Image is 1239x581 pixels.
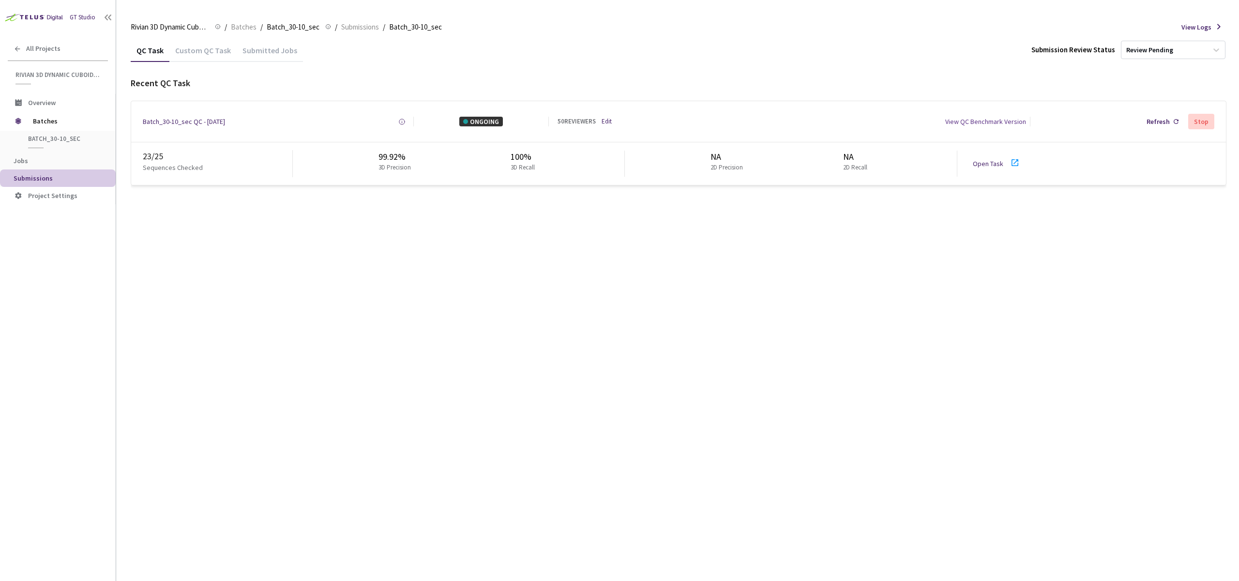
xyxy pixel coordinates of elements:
[143,163,203,172] p: Sequences Checked
[945,117,1026,126] div: View QC Benchmark Version
[131,21,209,33] span: Rivian 3D Dynamic Cuboids[2024-25]
[973,159,1003,168] a: Open Task
[169,46,237,62] div: Custom QC Task
[378,163,411,172] p: 3D Precision
[131,46,169,62] div: QC Task
[26,45,60,53] span: All Projects
[1181,22,1211,32] span: View Logs
[237,46,303,62] div: Submitted Jobs
[335,21,337,33] li: /
[231,21,257,33] span: Batches
[131,77,1226,90] div: Recent QC Task
[1194,118,1209,125] div: Stop
[14,156,28,165] span: Jobs
[1126,46,1173,55] div: Review Pending
[260,21,263,33] li: /
[341,21,379,33] span: Submissions
[511,151,539,163] div: 100%
[225,21,227,33] li: /
[710,151,747,163] div: NA
[1147,117,1170,126] div: Refresh
[459,117,503,126] div: ONGOING
[33,111,99,131] span: Batches
[339,21,381,32] a: Submissions
[1031,45,1115,55] div: Submission Review Status
[14,174,53,183] span: Submissions
[15,71,102,79] span: Rivian 3D Dynamic Cuboids[2024-25]
[511,163,535,172] p: 3D Recall
[143,117,225,126] a: Batch_30-10_sec QC - [DATE]
[267,21,319,33] span: Batch_30-10_sec
[602,117,612,126] a: Edit
[558,117,596,126] div: 50 REVIEWERS
[28,98,56,107] span: Overview
[143,150,292,163] div: 23 / 25
[378,151,415,163] div: 99.92%
[28,191,77,200] span: Project Settings
[383,21,385,33] li: /
[229,21,258,32] a: Batches
[843,151,871,163] div: NA
[389,21,442,33] span: Batch_30-10_sec
[70,13,95,22] div: GT Studio
[28,135,100,143] span: Batch_30-10_sec
[843,163,867,172] p: 2D Recall
[710,163,743,172] p: 2D Precision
